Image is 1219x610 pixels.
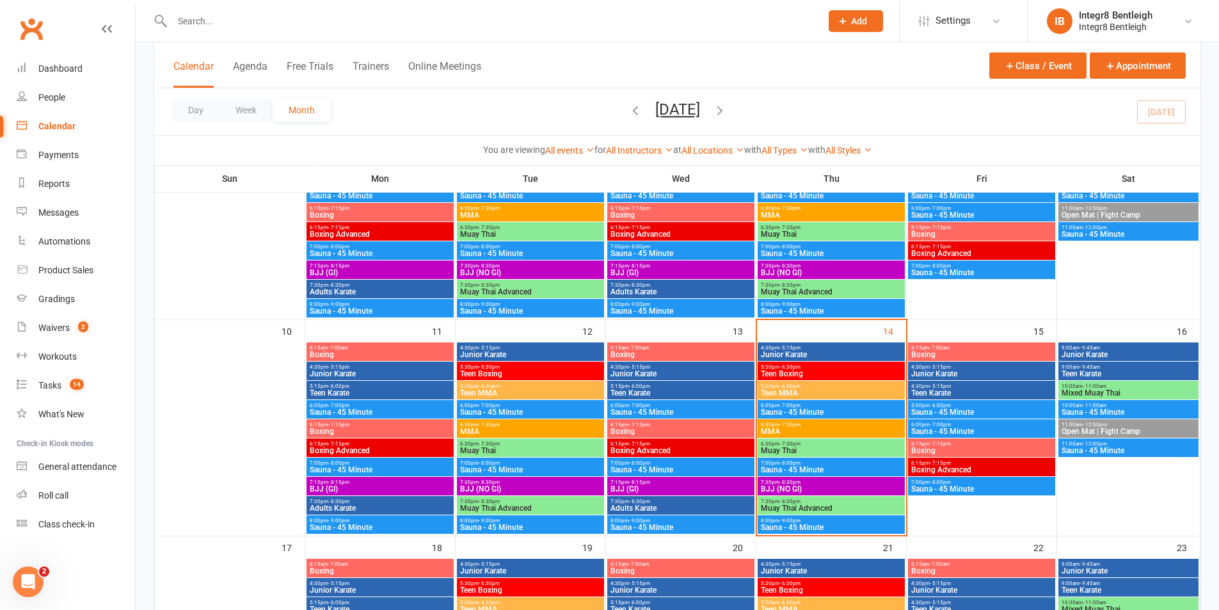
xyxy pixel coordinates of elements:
span: 4:30pm [911,364,1053,370]
span: Sauna - 45 Minute [1061,408,1196,416]
span: 5:30pm [760,383,902,389]
button: Calendar [173,60,214,88]
span: MMA [459,211,602,219]
span: 6:00pm [760,403,902,408]
span: - 8:15pm [328,479,349,485]
button: Add [829,10,883,32]
span: 11:00am [1061,205,1196,211]
a: What's New [17,400,135,429]
a: Waivers 2 [17,314,135,342]
a: Workouts [17,342,135,371]
span: - 7:30pm [779,205,801,211]
strong: at [673,145,681,155]
span: Sauna - 45 Minute [309,250,451,257]
a: Messages [17,198,135,227]
div: Payments [38,150,79,160]
div: Dashboard [38,63,83,74]
span: 7:30pm [459,263,602,269]
a: All Styles [825,145,872,156]
span: Adults Karate [309,288,451,296]
span: Mixed Muay Thai [1061,389,1196,397]
span: - 7:15pm [328,225,349,230]
th: Sun [155,165,305,192]
span: Boxing [610,211,752,219]
span: 4:30pm [459,345,602,351]
span: 11:00am [1061,422,1196,428]
span: Sauna - 45 Minute [309,307,451,315]
span: - 9:00pm [629,301,650,307]
span: Sauna - 45 Minute [1061,192,1196,200]
span: MMA [760,428,902,435]
span: Boxing Advanced [911,466,1053,474]
span: - 8:00pm [479,460,500,466]
div: Gradings [38,294,75,304]
span: 7:15pm [610,263,752,269]
span: 7:00pm [459,460,602,466]
span: 10:00am [1061,383,1196,389]
span: 4:30pm [309,364,451,370]
a: Tasks 14 [17,371,135,400]
a: Calendar [17,112,135,141]
span: - 7:00pm [930,205,951,211]
span: 6:30pm [760,441,902,447]
span: 8:00pm [309,301,451,307]
iframe: Intercom live chat [13,566,44,597]
span: 14 [70,379,84,390]
span: - 8:30pm [328,282,349,288]
span: Sauna - 45 Minute [1061,447,1196,454]
div: Integr8 Bentleigh [1079,10,1152,21]
span: Sauna - 45 Minute [610,307,752,315]
span: Adults Karate [610,288,752,296]
div: 13 [733,320,756,341]
span: BJJ (GI) [309,269,451,277]
div: IB [1047,8,1072,34]
span: 6:30pm [459,205,602,211]
span: 7:15pm [309,479,451,485]
span: BJJ (NO GI) [459,269,602,277]
span: - 5:15pm [930,364,951,370]
span: - 7:30pm [479,441,500,447]
span: Junior Karate [459,351,602,358]
span: Sauna - 45 Minute [459,192,602,200]
th: Wed [606,165,756,192]
span: - 5:15pm [629,364,650,370]
span: - 7:00am [328,345,348,351]
span: Sauna - 45 Minute [760,466,902,474]
span: 6:30pm [459,422,602,428]
span: 8:00pm [610,301,752,307]
span: Sauna - 45 Minute [459,466,602,474]
span: Sauna - 45 Minute [610,250,752,257]
span: 10:00am [1061,403,1196,408]
div: Waivers [38,323,70,333]
span: Boxing Advanced [610,447,752,454]
strong: for [594,145,606,155]
span: 7:00pm [911,263,1053,269]
span: 2 [39,566,49,577]
span: 7:00pm [760,460,902,466]
span: Sauna - 45 Minute [309,408,451,416]
span: Boxing [610,351,752,358]
span: Teen Karate [1061,370,1196,378]
a: Reports [17,170,135,198]
span: - 5:15pm [930,383,951,389]
span: - 7:30pm [779,422,801,428]
span: Boxing [309,428,451,435]
div: Workouts [38,351,77,362]
span: Boxing Advanced [309,230,451,238]
span: - 8:00pm [779,460,801,466]
span: 6:15pm [309,441,451,447]
div: Calendar [38,121,76,131]
span: - 9:00pm [328,301,349,307]
span: Boxing [610,428,752,435]
span: - 12:00pm [1083,225,1107,230]
span: - 8:00pm [479,244,500,250]
a: Clubworx [15,13,47,45]
span: - 7:30pm [779,225,801,230]
span: Open Mat | Fight Camp [1061,428,1196,435]
span: Boxing Advanced [309,447,451,454]
span: - 7:30pm [779,441,801,447]
div: Class check-in [38,519,95,529]
a: Roll call [17,481,135,510]
span: - 7:15pm [328,422,349,428]
span: - 8:30pm [779,282,801,288]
